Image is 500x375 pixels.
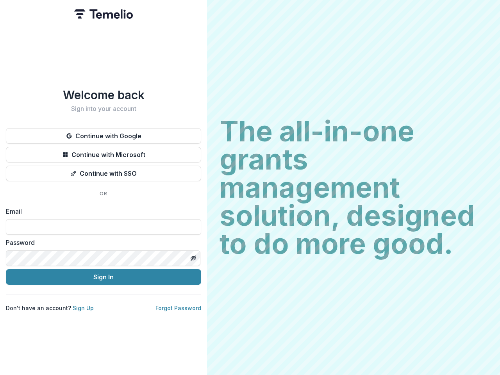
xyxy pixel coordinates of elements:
[6,207,196,216] label: Email
[6,105,201,112] h2: Sign into your account
[74,9,133,19] img: Temelio
[6,147,201,162] button: Continue with Microsoft
[155,305,201,311] a: Forgot Password
[187,252,200,264] button: Toggle password visibility
[6,166,201,181] button: Continue with SSO
[6,128,201,144] button: Continue with Google
[6,269,201,285] button: Sign In
[6,238,196,247] label: Password
[73,305,94,311] a: Sign Up
[6,88,201,102] h1: Welcome back
[6,304,94,312] p: Don't have an account?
